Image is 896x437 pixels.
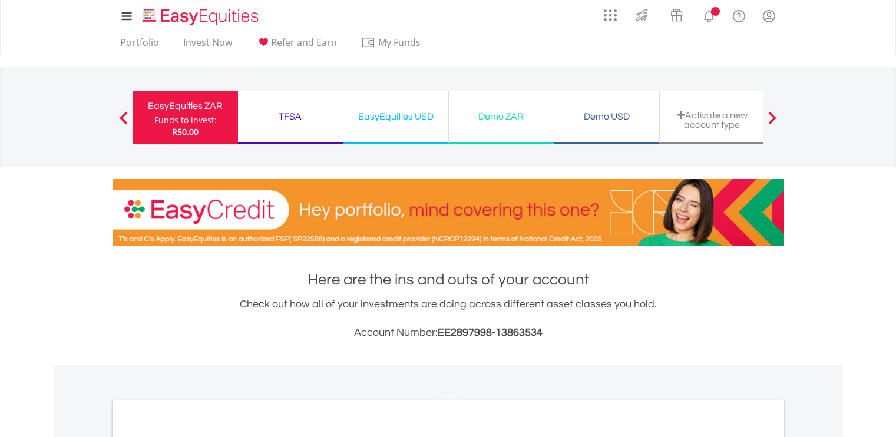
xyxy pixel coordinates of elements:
[113,179,784,246] img: EasyCredit Promotion Banner
[456,108,547,125] div: Demo ZAR
[245,108,336,125] div: TFSA
[115,37,164,55] a: Portfolio
[667,110,758,130] div: Activate a new account type
[113,296,784,341] div: Check out how all of your investments are doing across different asset classes you hold.
[754,3,784,29] a: My Profile
[659,3,694,25] a: Vouchers
[271,36,337,49] span: Refer and Earn
[561,108,652,125] div: Demo USD
[178,37,237,55] a: Invest Now
[724,3,754,27] a: FAQ's and Support
[632,6,652,25] img: thrive-v2.svg
[361,35,438,50] span: My Funds
[438,327,543,338] span: EE2897998-13863534
[172,126,199,137] span: R50.00
[252,37,342,55] a: Refer and Earn
[154,114,217,126] div: Funds to invest:
[138,3,263,27] a: Home page
[604,9,617,22] img: grid-menu-icon.svg
[113,269,784,290] h1: Here are the ins and outs of your account
[694,3,724,27] a: Notifications
[596,3,624,22] a: AppsGrid
[351,108,441,125] div: EasyEquities USD
[140,98,231,114] div: EasyEquities ZAR
[140,7,263,27] img: EasyEquities_Logo.png
[113,325,784,341] h3: Account Number:
[667,6,686,25] img: vouchers-v2.svg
